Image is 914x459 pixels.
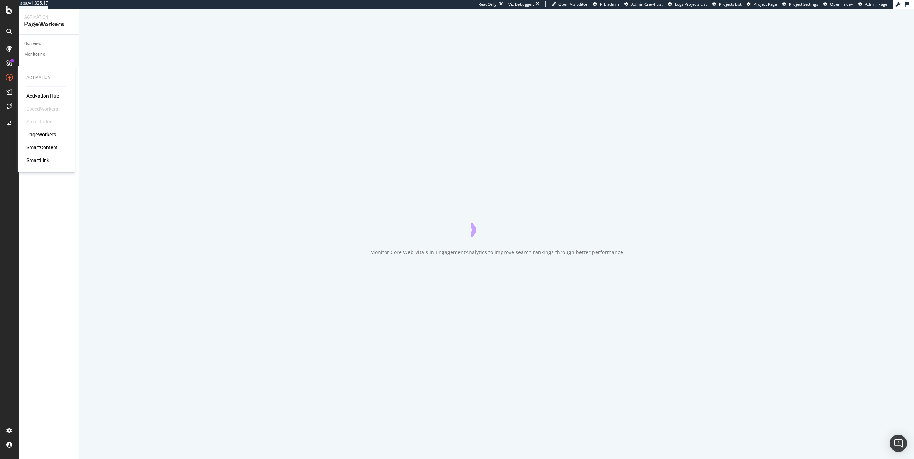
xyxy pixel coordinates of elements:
div: ReadOnly: [478,1,498,7]
div: PageWorkers [24,20,73,29]
div: Settings [24,64,40,72]
a: Activation Hub [26,92,59,100]
div: Monitoring [24,51,45,58]
a: Logs Projects List [668,1,707,7]
a: Settings [24,64,74,72]
div: SmartIndex [26,118,52,125]
span: Project Page [754,1,777,7]
div: Monitor Core Web Vitals in EngagementAnalytics to improve search rankings through better performance [370,249,623,256]
a: SmartContent [26,144,58,151]
span: Admin Crawl List [631,1,663,7]
a: Project Settings [782,1,818,7]
a: Overview [24,40,74,48]
div: Open Intercom Messenger [890,435,907,452]
a: Open Viz Editor [551,1,588,7]
span: Admin Page [865,1,887,7]
span: Open in dev [830,1,853,7]
a: Admin Crawl List [624,1,663,7]
a: Open in dev [823,1,853,7]
div: Overview [24,40,41,48]
div: SpeedWorkers [26,105,58,112]
div: Viz Debugger: [508,1,534,7]
a: Admin Page [858,1,887,7]
a: PageWorkers [26,131,56,138]
div: animation [471,212,522,237]
div: Activation [26,75,66,81]
span: Projects List [719,1,742,7]
a: SmartLink [26,157,49,164]
a: FTL admin [593,1,619,7]
a: Monitoring [24,51,74,58]
a: Projects List [712,1,742,7]
span: Open Viz Editor [558,1,588,7]
span: Logs Projects List [675,1,707,7]
div: Activation [24,14,73,20]
span: FTL admin [600,1,619,7]
span: Project Settings [789,1,818,7]
a: Project Page [747,1,777,7]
